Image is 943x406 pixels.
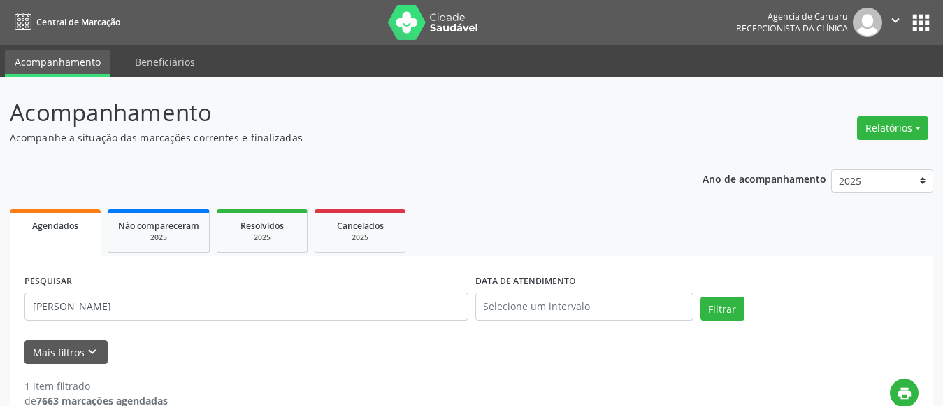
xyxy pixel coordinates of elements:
[36,16,120,28] span: Central de Marcação
[118,232,199,243] div: 2025
[227,232,297,243] div: 2025
[125,50,205,74] a: Beneficiários
[700,297,744,321] button: Filtrar
[24,340,108,365] button: Mais filtroskeyboard_arrow_down
[240,220,284,232] span: Resolvidos
[853,8,882,37] img: img
[325,232,395,243] div: 2025
[857,116,928,140] button: Relatórios
[909,10,933,35] button: apps
[703,169,826,187] p: Ano de acompanhamento
[118,220,199,232] span: Não compareceram
[10,95,656,130] p: Acompanhamento
[736,22,848,34] span: Recepcionista da clínica
[736,10,848,22] div: Agencia de Caruaru
[32,220,78,232] span: Agendados
[24,271,72,293] label: PESQUISAR
[5,50,110,77] a: Acompanhamento
[10,10,120,34] a: Central de Marcação
[888,13,903,28] i: 
[10,130,656,145] p: Acompanhe a situação das marcações correntes e finalizadas
[475,271,576,293] label: DATA DE ATENDIMENTO
[337,220,384,232] span: Cancelados
[897,386,912,401] i: print
[85,344,100,360] i: keyboard_arrow_down
[475,293,693,321] input: Selecione um intervalo
[882,8,909,37] button: 
[24,293,468,321] input: Nome, código do beneficiário ou CPF
[24,379,168,393] div: 1 item filtrado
